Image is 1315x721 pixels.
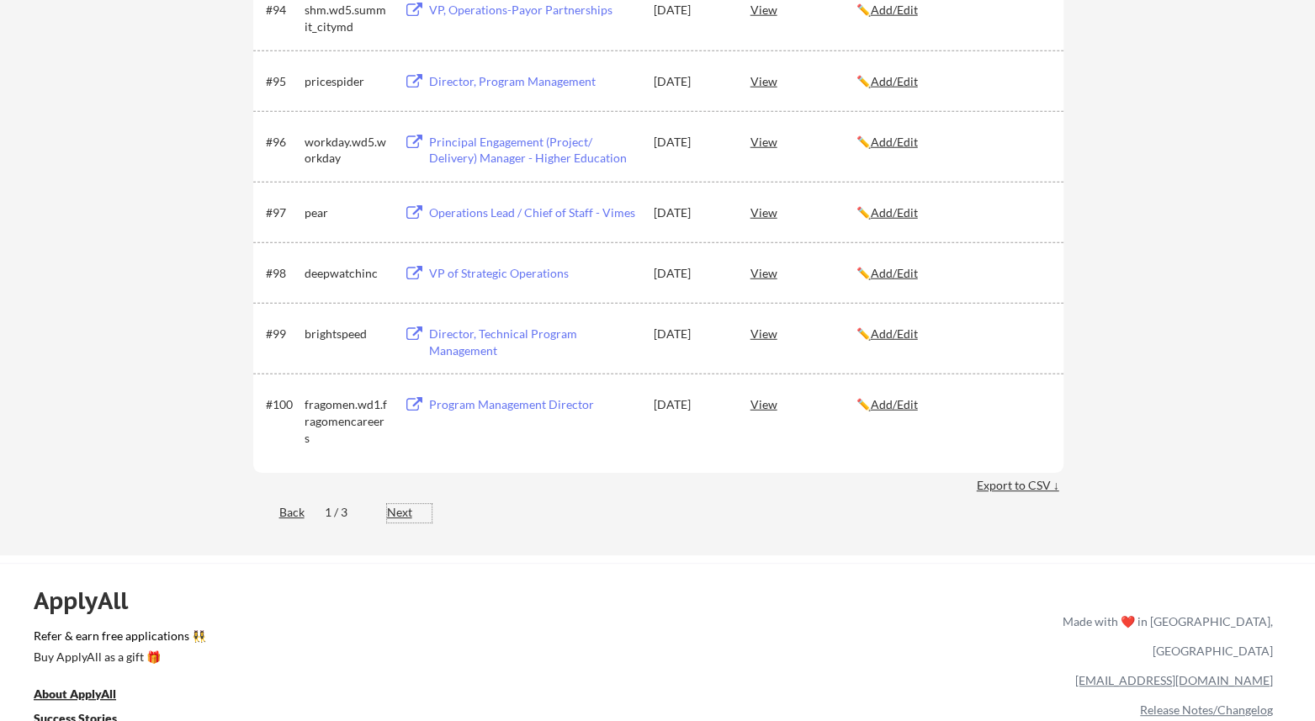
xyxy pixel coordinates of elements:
div: [DATE] [654,265,728,282]
div: VP of Strategic Operations [429,265,638,282]
div: #99 [266,326,299,342]
div: Export to CSV ↓ [977,477,1063,494]
u: Add/Edit [871,74,918,88]
div: Operations Lead / Chief of Staff - Vimes [429,204,638,221]
div: Back [253,504,305,521]
a: Buy ApplyAll as a gift 🎁 [34,648,202,669]
u: Add/Edit [871,205,918,220]
div: ✏️ [856,2,1048,19]
div: pear [305,204,389,221]
a: Refer & earn free applications 👯‍♀️ [34,630,711,648]
div: ✏️ [856,204,1048,221]
div: [DATE] [654,73,728,90]
a: About ApplyAll [34,685,140,706]
div: Program Management Director [429,396,638,413]
a: Release Notes/Changelog [1140,702,1273,717]
div: #97 [266,204,299,221]
div: VP, Operations-Payor Partnerships [429,2,638,19]
div: shm.wd5.summit_citymd [305,2,389,34]
div: [DATE] [654,134,728,151]
a: [EMAIL_ADDRESS][DOMAIN_NAME] [1075,673,1273,687]
div: ✏️ [856,265,1048,282]
div: workday.wd5.workday [305,134,389,167]
u: Add/Edit [871,266,918,280]
div: View [750,257,856,288]
div: [DATE] [654,2,728,19]
u: Add/Edit [871,326,918,341]
u: Add/Edit [871,3,918,17]
div: Principal Engagement (Project/ Delivery) Manager - Higher Education [429,134,638,167]
u: About ApplyAll [34,687,116,701]
div: ✏️ [856,73,1048,90]
div: [DATE] [654,204,728,221]
div: #94 [266,2,299,19]
u: Add/Edit [871,397,918,411]
div: View [750,126,856,156]
div: View [750,318,856,348]
div: pricespider [305,73,389,90]
div: ✏️ [856,396,1048,413]
div: Director, Program Management [429,73,638,90]
div: Buy ApplyAll as a gift 🎁 [34,651,202,663]
div: [DATE] [654,326,728,342]
div: #96 [266,134,299,151]
div: View [750,389,856,419]
div: #100 [266,396,299,413]
div: fragomen.wd1.fragomencareers [305,396,389,446]
div: ApplyAll [34,586,147,615]
div: 1 / 3 [325,504,367,521]
div: ✏️ [856,326,1048,342]
div: View [750,197,856,227]
div: #95 [266,73,299,90]
div: Director, Technical Program Management [429,326,638,358]
div: Made with ❤️ in [GEOGRAPHIC_DATA], [GEOGRAPHIC_DATA] [1056,607,1273,665]
div: #98 [266,265,299,282]
div: Next [387,504,432,521]
div: brightspeed [305,326,389,342]
div: View [750,66,856,96]
u: Add/Edit [871,135,918,149]
div: [DATE] [654,396,728,413]
div: deepwatchinc [305,265,389,282]
div: ✏️ [856,134,1048,151]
